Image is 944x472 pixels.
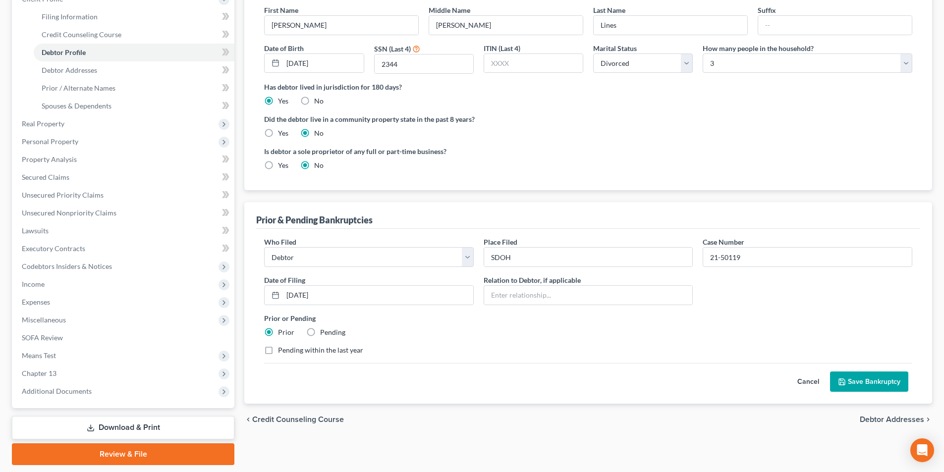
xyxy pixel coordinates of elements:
span: Unsecured Priority Claims [22,191,104,199]
input: -- [758,16,912,35]
input: -- [594,16,747,35]
span: Credit Counseling Course [42,30,121,39]
input: # [703,248,912,266]
label: ITIN (Last 4) [484,43,520,53]
input: Enter relationship... [484,286,693,305]
span: Miscellaneous [22,315,66,324]
input: M.I [429,16,583,35]
label: First Name [264,5,298,15]
i: chevron_left [244,416,252,423]
span: Who Filed [264,238,296,246]
label: Pending [320,327,345,337]
a: Credit Counseling Course [34,26,234,44]
a: Filing Information [34,8,234,26]
a: Prior / Alternate Names [34,79,234,97]
div: Open Intercom Messenger [910,438,934,462]
span: Date of Filing [264,276,305,284]
i: chevron_right [924,416,932,423]
button: Save Bankruptcy [830,371,908,392]
span: Spouses & Dependents [42,102,111,110]
span: Personal Property [22,137,78,146]
label: Suffix [758,5,776,15]
span: Income [22,280,45,288]
span: Additional Documents [22,387,92,395]
label: Is debtor a sole proprietor of any full or part-time business? [264,146,583,157]
input: Enter place filed... [484,248,693,266]
a: Debtor Addresses [34,61,234,79]
label: Yes [278,96,288,106]
span: Executory Contracts [22,244,85,253]
span: Means Test [22,351,56,360]
label: Case Number [703,237,744,247]
a: Secured Claims [14,168,234,186]
a: Executory Contracts [14,240,234,258]
a: Review & File [12,443,234,465]
label: Last Name [593,5,625,15]
span: Codebtors Insiders & Notices [22,262,112,270]
input: -- [265,16,418,35]
input: MM/DD/YYYY [283,286,473,305]
span: Chapter 13 [22,369,56,377]
label: Prior [278,327,294,337]
a: Lawsuits [14,222,234,240]
label: No [314,128,324,138]
a: SOFA Review [14,329,234,347]
label: Yes [278,160,288,170]
a: Spouses & Dependents [34,97,234,115]
span: Property Analysis [22,155,77,163]
a: Unsecured Priority Claims [14,186,234,204]
span: Filing Information [42,12,98,21]
label: Prior or Pending [264,313,912,323]
a: Property Analysis [14,151,234,168]
label: Marital Status [593,43,637,53]
span: Place Filed [484,238,517,246]
span: Credit Counseling Course [252,416,344,423]
label: Middle Name [429,5,470,15]
input: XXXX [484,54,583,73]
label: No [314,160,324,170]
label: How many people in the household? [703,43,814,53]
label: Did the debtor live in a community property state in the past 8 years? [264,114,912,124]
input: MM/DD/YYYY [283,54,363,73]
span: Secured Claims [22,173,69,181]
span: Lawsuits [22,226,49,235]
label: Has debtor lived in jurisdiction for 180 days? [264,82,912,92]
span: Expenses [22,298,50,306]
span: Debtor Profile [42,48,86,56]
a: Download & Print [12,416,234,439]
label: Date of Birth [264,43,304,53]
a: Debtor Profile [34,44,234,61]
span: Prior / Alternate Names [42,84,115,92]
label: Pending within the last year [278,345,363,355]
a: Unsecured Nonpriority Claims [14,204,234,222]
input: XXXX [375,54,473,73]
label: SSN (Last 4) [374,44,411,54]
button: Debtor Addresses chevron_right [860,416,932,423]
span: Real Property [22,119,64,128]
span: Unsecured Nonpriority Claims [22,209,116,217]
button: Cancel [786,372,830,392]
label: No [314,96,324,106]
div: Prior & Pending Bankruptcies [256,214,373,226]
label: Yes [278,128,288,138]
span: SOFA Review [22,333,63,342]
label: Relation to Debtor, if applicable [484,275,581,285]
button: chevron_left Credit Counseling Course [244,416,344,423]
span: Debtor Addresses [42,66,97,74]
span: Debtor Addresses [860,416,924,423]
